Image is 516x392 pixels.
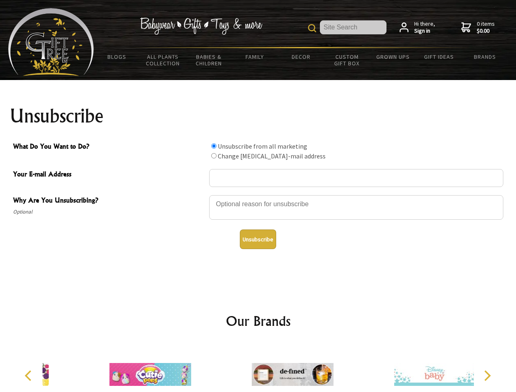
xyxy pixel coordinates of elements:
[13,207,205,217] span: Optional
[370,48,416,65] a: Grown Ups
[320,20,386,34] input: Site Search
[414,20,435,35] span: Hi there,
[13,169,205,181] span: Your E-mail Address
[94,48,140,65] a: BLOGS
[240,229,276,249] button: Unsubscribe
[218,152,326,160] label: Change [MEDICAL_DATA]-mail address
[10,106,507,126] h1: Unsubscribe
[140,48,186,72] a: All Plants Collection
[16,311,500,331] h2: Our Brands
[209,169,503,187] input: Your E-mail Address
[462,48,508,65] a: Brands
[461,20,495,35] a: 0 items$0.00
[324,48,370,72] a: Custom Gift Box
[218,142,307,150] label: Unsubscribe from all marketing
[186,48,232,72] a: Babies & Children
[13,195,205,207] span: Why Are You Unsubscribing?
[278,48,324,65] a: Decor
[232,48,278,65] a: Family
[477,27,495,35] strong: $0.00
[211,153,217,158] input: What Do You Want to Do?
[414,27,435,35] strong: Sign in
[400,20,435,35] a: Hi there,Sign in
[209,195,503,220] textarea: Why Are You Unsubscribing?
[308,24,316,32] img: product search
[140,18,262,35] img: Babywear - Gifts - Toys & more
[13,141,205,153] span: What Do You Want to Do?
[211,143,217,149] input: What Do You Want to Do?
[8,8,94,76] img: Babyware - Gifts - Toys and more...
[20,367,38,385] button: Previous
[478,367,496,385] button: Next
[477,20,495,35] span: 0 items
[416,48,462,65] a: Gift Ideas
